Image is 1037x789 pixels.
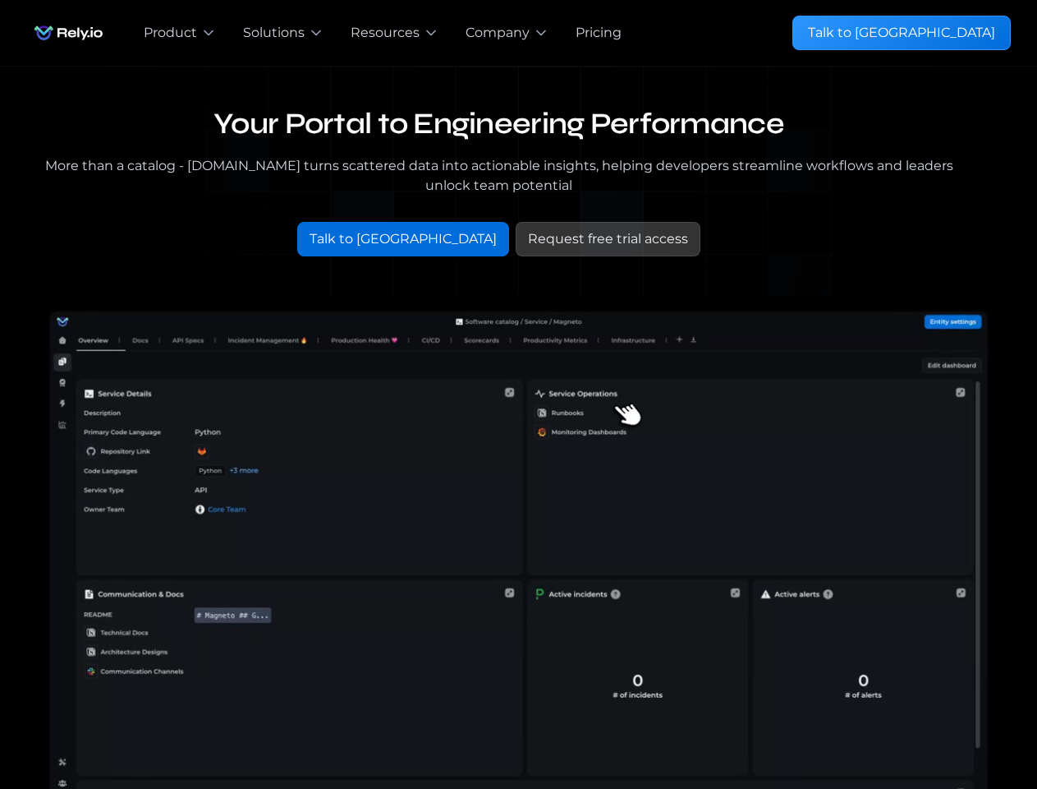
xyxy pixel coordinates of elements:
[26,16,111,49] a: home
[144,23,197,43] div: Product
[528,229,688,249] div: Request free trial access
[310,229,497,249] div: Talk to [GEOGRAPHIC_DATA]
[351,23,420,43] div: Resources
[516,222,700,256] a: Request free trial access
[576,23,622,43] a: Pricing
[243,23,305,43] div: Solutions
[792,16,1011,50] a: Talk to [GEOGRAPHIC_DATA]
[26,106,971,143] h1: Your Portal to Engineering Performance
[26,16,111,49] img: Rely.io logo
[808,23,995,43] div: Talk to [GEOGRAPHIC_DATA]
[929,681,1014,766] iframe: Chatbot
[297,222,509,256] a: Talk to [GEOGRAPHIC_DATA]
[466,23,530,43] div: Company
[26,156,971,196] div: More than a catalog - [DOMAIN_NAME] turns scattered data into actionable insights, helping develo...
